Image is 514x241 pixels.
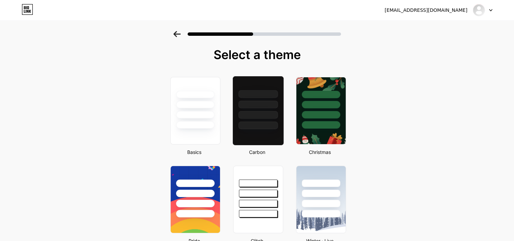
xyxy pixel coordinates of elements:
img: Aliandra Rodriguez [472,4,485,17]
div: Select a theme [168,48,347,61]
div: [EMAIL_ADDRESS][DOMAIN_NAME] [385,7,467,14]
div: Christmas [294,149,346,156]
div: Basics [168,149,220,156]
div: Carbon [231,149,283,156]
